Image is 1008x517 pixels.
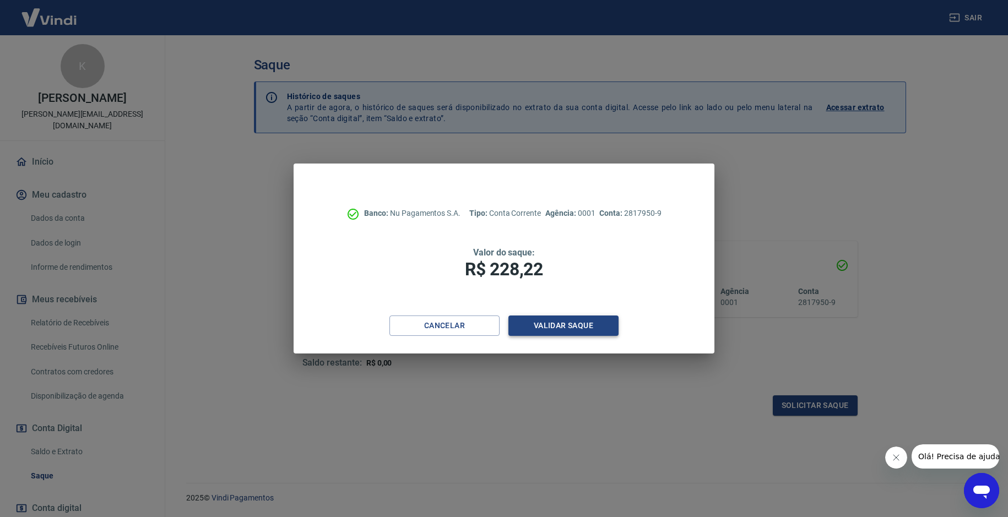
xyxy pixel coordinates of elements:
[508,315,619,336] button: Validar saque
[469,209,489,217] span: Tipo:
[7,8,93,17] span: Olá! Precisa de ajuda?
[465,259,543,280] span: R$ 228,22
[885,447,907,469] iframe: Fechar mensagem
[545,208,595,219] p: 0001
[469,208,541,219] p: Conta Corrente
[364,209,390,217] span: Banco:
[364,208,460,219] p: Nu Pagamentos S.A.
[473,247,535,258] span: Valor do saque:
[545,209,578,217] span: Agência:
[389,315,500,336] button: Cancelar
[912,444,999,469] iframe: Mensagem da empresa
[964,473,999,508] iframe: Botão para abrir a janela de mensagens
[599,208,661,219] p: 2817950-9
[599,209,624,217] span: Conta:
